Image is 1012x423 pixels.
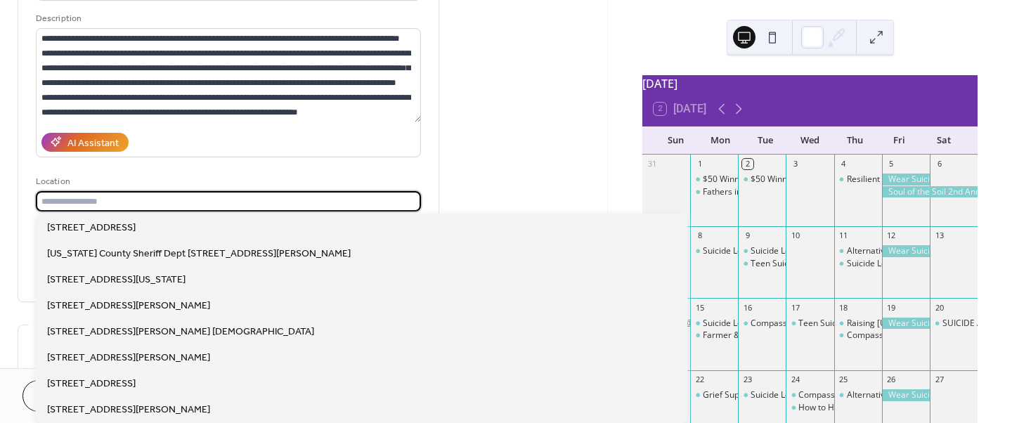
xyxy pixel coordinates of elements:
div: 4 [838,159,849,169]
span: [STREET_ADDRESS] [47,221,136,235]
div: 27 [934,375,945,385]
div: 3 [790,159,800,169]
div: AI Assistant [67,136,119,150]
div: 13 [934,230,945,241]
div: 11 [838,230,849,241]
div: 16 [742,302,753,313]
button: AI Assistant [41,133,129,152]
div: $50 Winner [PERSON_NAME] [751,174,864,186]
div: 25 [838,375,849,385]
div: 10 [790,230,800,241]
div: Farmer & Farm Couple Support Group online [703,330,878,341]
span: [US_STATE] County Sheriff Dept [STREET_ADDRESS][PERSON_NAME] [47,247,351,261]
div: Teen Suicide Loss Support Group- LaCrosse [798,318,969,330]
div: Wear Suicide Prevention T-Shirt [882,389,930,401]
span: [STREET_ADDRESS][US_STATE] [47,273,186,287]
div: 22 [694,375,705,385]
div: Fri [877,126,922,155]
div: Suicide Loss Support Group- Dodgeville [834,258,882,270]
div: Grief Support Specialist Certificate [703,389,838,401]
div: Grief Support Specialist Certificate [690,389,738,401]
span: [STREET_ADDRESS][PERSON_NAME] [DEMOGRAPHIC_DATA] [47,325,314,339]
div: Resilient Co-Parenting: Relationship Readiness (Virtual & Free) [834,174,882,186]
div: How to Help Your Child Who Feels Down: A Training for Parents (VIrtual & Free) [786,402,833,414]
div: Suicide Loss Support Group - Virtual [738,389,786,401]
span: [STREET_ADDRESS] [47,377,136,391]
div: Thu [832,126,877,155]
div: Sun [654,126,699,155]
div: $50 Winner Dan Skatrud [738,174,786,186]
div: Compassionate Friends [GEOGRAPHIC_DATA] [798,389,978,401]
div: Suicide Loss Support Group - Virtual [751,389,890,401]
div: 17 [790,302,800,313]
div: Teen Suicide Loss Support Group- LaCrosse [786,318,833,330]
div: Suicide Loss Support Group - [GEOGRAPHIC_DATA] [703,318,902,330]
div: Alternative to Suicide Support - Virtual [834,389,882,401]
div: Fathers in Focus Conference 2025 Registration [703,186,885,198]
div: Teen Suicide Loss Support Group - Dubuque IA [738,258,786,270]
div: 9 [742,230,753,241]
div: $50 Winner Dawn Meiss [690,174,738,186]
div: 6 [934,159,945,169]
div: Suicide Loss Support Group (SOS)- Virtual [751,245,912,257]
div: 31 [647,159,657,169]
div: Description [36,11,418,26]
div: Fathers in Focus Conference 2025 Registration [690,186,738,198]
div: [DATE] [642,75,978,92]
div: $50 Winner [PERSON_NAME] [703,174,816,186]
div: Mon [699,126,744,155]
div: 5 [886,159,897,169]
div: Wear Suicide Prevention T-Shirt [882,174,930,186]
div: 26 [886,375,897,385]
div: Teen Suicide Loss Support Group - Dubuque [GEOGRAPHIC_DATA] [751,258,1010,270]
div: Wed [788,126,833,155]
div: Compassionate Friends - [PERSON_NAME] [847,330,1012,341]
div: 20 [934,302,945,313]
div: 12 [886,230,897,241]
span: [STREET_ADDRESS][PERSON_NAME] [47,299,210,313]
div: Suicide Loss Support Group (SOS)- Virtual [738,245,786,257]
div: Compassionate Friends - Madison [834,330,882,341]
div: Compassionate Friends Group [751,318,869,330]
span: [STREET_ADDRESS][PERSON_NAME] [47,403,210,417]
div: 18 [838,302,849,313]
div: 15 [694,302,705,313]
div: 8 [694,230,705,241]
button: Cancel [22,380,109,412]
div: Suicide Loss Support Group [690,245,738,257]
div: Alternative to Suicide Support - Virtual [847,389,995,401]
div: 1 [694,159,705,169]
span: [STREET_ADDRESS][PERSON_NAME] [47,351,210,365]
div: 19 [886,302,897,313]
div: Suicide Loss Support Group [703,245,810,257]
div: Alternative to Suicide Support Group-Virtual [834,245,882,257]
div: Sat [921,126,966,155]
div: Wear Suicide Prevention T-Shirt [882,245,930,257]
div: 24 [790,375,800,385]
div: Tue [743,126,788,155]
div: Suicide Loss Support Group - Prairie du Chien [690,318,738,330]
div: Farmer & Farm Couple Support Group online [690,330,738,341]
div: Soul of the Soil 2nd Annual Conference [882,186,978,198]
div: 23 [742,375,753,385]
div: 2 [742,159,753,169]
div: Compassionate Friends Group [738,318,786,330]
div: Wear Suicide Prevention T-Shirt [882,318,930,330]
div: Compassionate Friends Richland Center [786,389,833,401]
div: Raising Wisconsin's Children: Confident kids: Building young children's self esteem (Virtual & Free) [834,318,882,330]
div: Location [36,174,418,189]
div: SUICIDE AWARENESS COLOR RUN/WALK [930,318,978,330]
